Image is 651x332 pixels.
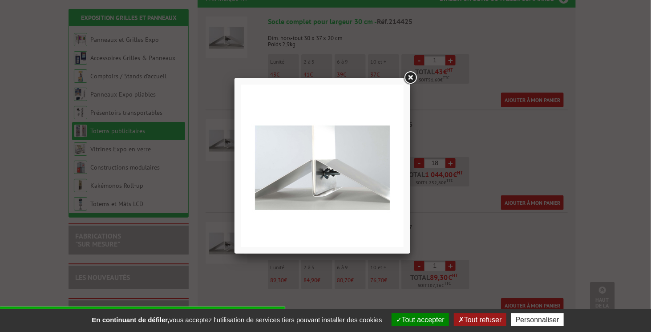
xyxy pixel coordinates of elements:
[392,313,449,326] button: Tout accepter
[454,313,506,326] button: Tout refuser
[511,313,564,326] button: Personnaliser (fenêtre modale)
[87,316,386,324] span: vous acceptez l'utilisation de services tiers pouvant installer des cookies
[402,70,418,86] a: Close
[92,316,169,324] strong: En continuant de défiler,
